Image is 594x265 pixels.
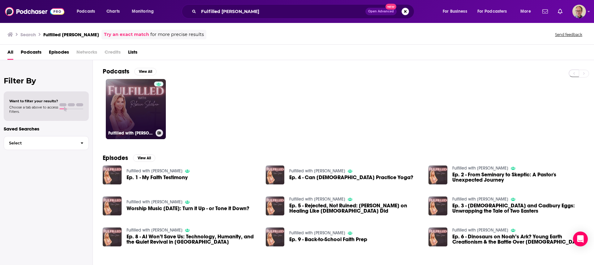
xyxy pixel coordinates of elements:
[540,6,550,17] a: Show notifications dropdown
[452,166,508,171] a: Fulfilled with Rebecca Sheehan
[4,126,89,132] p: Saved Searches
[150,31,204,38] span: for more precise results
[102,7,123,16] a: Charts
[452,203,584,214] span: Ep. 3 - [DEMOGRAPHIC_DATA] and Cadbury Eggs: Unwrapping the Tale of Two Easters
[127,206,249,211] a: Worship Music Today: Turn it Up - or Tone it Down?
[289,175,413,180] span: Ep. 4 - Can [DEMOGRAPHIC_DATA] Practice Yoga?
[187,4,420,19] div: Search podcasts, credits, & more...
[127,7,162,16] button: open menu
[20,32,36,38] h3: Search
[443,7,467,16] span: For Business
[128,47,137,60] a: Lists
[4,141,75,145] span: Select
[365,8,397,15] button: Open AdvancedNew
[127,206,249,211] span: Worship Music [DATE]: Turn it Up - or Tone it Down?
[106,7,120,16] span: Charts
[452,234,584,245] a: Ep. 6 - Dinosaurs on Noah’s Ark? Young Earth Creationism & the Battle Over Biblical Authority
[555,6,565,17] a: Show notifications dropdown
[127,234,258,245] a: Ep. 8 - AI Won’t Save Us: Technology, Humanity, and the Quiet Revival in Silicon Valley
[9,105,58,114] span: Choose a tab above to access filters.
[553,32,584,37] button: Send feedback
[452,203,584,214] a: Ep. 3 - Christ and Cadbury Eggs: Unwrapping the Tale of Two Easters
[452,227,508,233] a: Fulfilled with Rebecca Sheehan
[72,7,103,16] button: open menu
[103,154,155,162] a: EpisodesView All
[103,197,122,215] img: Worship Music Today: Turn it Up - or Tone it Down?
[106,79,166,139] a: Fulfilled with [PERSON_NAME]
[428,227,447,246] img: Ep. 6 - Dinosaurs on Noah’s Ark? Young Earth Creationism & the Battle Over Biblical Authority
[134,68,157,75] button: View All
[132,7,154,16] span: Monitoring
[127,175,188,180] a: Ep. 1 - My Faith Testimony
[127,199,183,205] a: Fulfilled with Rebecca Sheehan
[133,154,155,162] button: View All
[385,4,397,10] span: New
[289,203,421,214] a: Ep. 5 - Rejected, Not Ruined: Tabitha Panariso on Healing Like Jesus Did
[572,5,586,18] span: Logged in as tommy.lynch
[452,172,584,183] a: Ep. 2 - From Seminary to Skeptic: A Pastor's Unexpected Journey
[572,5,586,18] button: Show profile menu
[108,130,153,136] h3: Fulfilled with [PERSON_NAME]
[199,7,365,16] input: Search podcasts, credits, & more...
[289,237,367,242] a: Ep. 9 - Back-to-School Faith Prep
[7,47,13,60] a: All
[49,47,69,60] a: Episodes
[289,230,345,236] a: Fulfilled with Rebecca Sheehan
[516,7,539,16] button: open menu
[9,99,58,103] span: Want to filter your results?
[289,203,421,214] span: Ep. 5 - Rejected, Not Ruined: [PERSON_NAME] on Healing Like [DEMOGRAPHIC_DATA] Did
[76,47,97,60] span: Networks
[572,5,586,18] img: User Profile
[127,227,183,233] a: Fulfilled with Rebecca Sheehan
[105,47,121,60] span: Credits
[4,136,89,150] button: Select
[103,68,129,75] h2: Podcasts
[5,6,64,17] img: Podchaser - Follow, Share and Rate Podcasts
[520,7,531,16] span: More
[428,197,447,215] img: Ep. 3 - Christ and Cadbury Eggs: Unwrapping the Tale of Two Easters
[103,154,128,162] h2: Episodes
[477,7,507,16] span: For Podcasters
[452,197,508,202] a: Fulfilled with Rebecca Sheehan
[43,32,99,38] h3: Fulfilled [PERSON_NAME]
[127,168,183,174] a: Fulfilled with Rebecca Sheehan
[289,197,345,202] a: Fulfilled with Rebecca Sheehan
[127,234,258,245] span: Ep. 8 - AI Won’t Save Us: Technology, Humanity, and the Quiet Revival in [GEOGRAPHIC_DATA]
[438,7,475,16] button: open menu
[104,31,149,38] a: Try an exact match
[289,168,345,174] a: Fulfilled with Rebecca Sheehan
[452,234,584,245] span: Ep. 6 - Dinosaurs on Noah’s Ark? Young Earth Creationism & the Battle Over [DEMOGRAPHIC_DATA] Aut...
[266,227,285,246] img: Ep. 9 - Back-to-School Faith Prep
[573,232,588,246] div: Open Intercom Messenger
[428,166,447,184] img: Ep. 2 - From Seminary to Skeptic: A Pastor's Unexpected Journey
[289,175,413,180] a: Ep. 4 - Can Christians Practice Yoga?
[368,10,394,13] span: Open Advanced
[103,166,122,184] img: Ep. 1 - My Faith Testimony
[77,7,95,16] span: Podcasts
[103,227,122,246] img: Ep. 8 - AI Won’t Save Us: Technology, Humanity, and the Quiet Revival in Silicon Valley
[21,47,41,60] a: Podcasts
[473,7,516,16] button: open menu
[266,166,285,184] img: Ep. 4 - Can Christians Practice Yoga?
[266,197,285,215] img: Ep. 5 - Rejected, Not Ruined: Tabitha Panariso on Healing Like Jesus Did
[4,76,89,85] h2: Filter By
[103,68,157,75] a: PodcastsView All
